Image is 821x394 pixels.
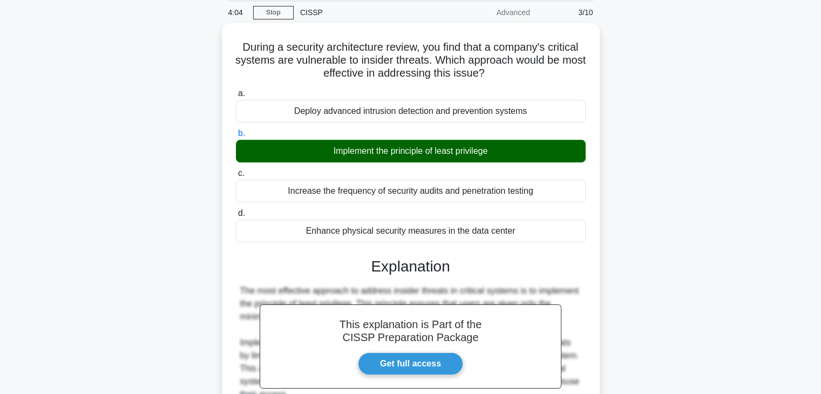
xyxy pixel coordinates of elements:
[537,2,600,23] div: 3/10
[235,40,587,80] h5: During a security architecture review, you find that a company's critical systems are vulnerable ...
[222,2,253,23] div: 4:04
[358,352,463,375] a: Get full access
[242,257,579,276] h3: Explanation
[238,128,245,138] span: b.
[236,140,586,162] div: Implement the principle of least privilege
[238,168,245,178] span: c.
[236,220,586,242] div: Enhance physical security measures in the data center
[253,6,294,19] a: Stop
[294,2,442,23] div: CISSP
[238,208,245,218] span: d.
[238,89,245,98] span: a.
[236,100,586,123] div: Deploy advanced intrusion detection and prevention systems
[442,2,537,23] div: Advanced
[236,180,586,202] div: Increase the frequency of security audits and penetration testing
